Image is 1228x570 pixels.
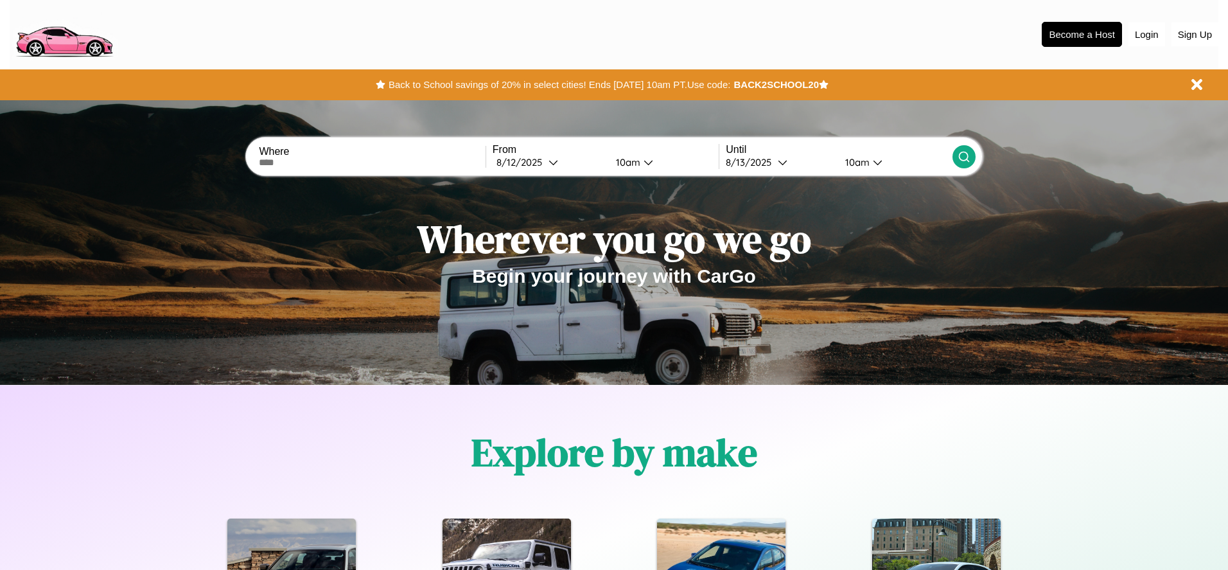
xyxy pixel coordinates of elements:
div: 8 / 12 / 2025 [496,156,548,168]
h1: Explore by make [471,426,757,479]
div: 8 / 13 / 2025 [726,156,778,168]
label: From [493,144,719,156]
button: 8/12/2025 [493,156,606,169]
button: 10am [606,156,719,169]
label: Until [726,144,952,156]
button: 10am [835,156,952,169]
div: 10am [839,156,873,168]
button: Login [1128,22,1165,46]
button: Sign Up [1171,22,1218,46]
b: BACK2SCHOOL20 [733,79,819,90]
button: Back to School savings of 20% in select cities! Ends [DATE] 10am PT.Use code: [385,76,733,94]
label: Where [259,146,485,157]
div: 10am [610,156,644,168]
img: logo [10,6,118,60]
button: Become a Host [1042,22,1122,47]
